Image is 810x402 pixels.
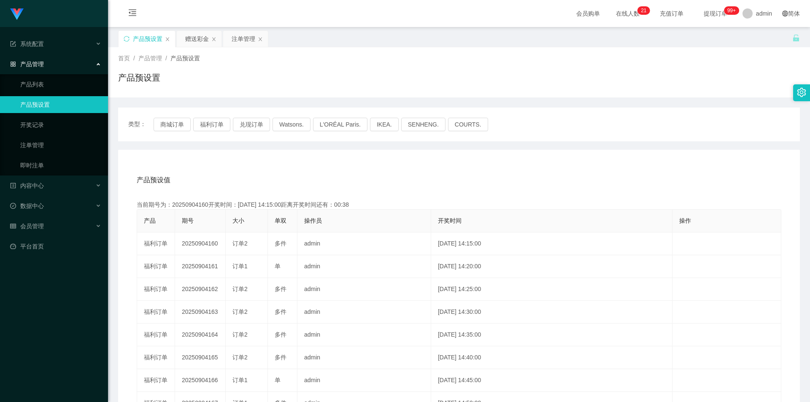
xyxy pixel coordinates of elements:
td: admin [297,255,431,278]
td: admin [297,346,431,369]
td: 20250904163 [175,301,226,324]
a: 开奖记录 [20,116,101,133]
span: 大小 [232,217,244,224]
span: 数据中心 [10,202,44,209]
div: 注单管理 [232,31,255,47]
span: 多件 [275,331,286,338]
td: 福利订单 [137,278,175,301]
td: 福利订单 [137,324,175,346]
td: 福利订单 [137,369,175,392]
td: [DATE] 14:35:00 [431,324,672,346]
i: 图标: setting [797,88,806,97]
i: 图标: form [10,41,16,47]
span: 类型： [128,118,154,131]
a: 产品列表 [20,76,101,93]
span: 产品预设置 [170,55,200,62]
i: 图标: unlock [792,34,800,42]
td: 福利订单 [137,301,175,324]
span: 多件 [275,308,286,315]
td: [DATE] 14:45:00 [431,369,672,392]
td: admin [297,369,431,392]
td: admin [297,301,431,324]
i: 图标: menu-fold [118,0,147,27]
img: logo.9652507e.png [10,8,24,20]
td: [DATE] 14:25:00 [431,278,672,301]
span: 单 [275,377,281,383]
td: admin [297,324,431,346]
span: 提现订单 [699,11,732,16]
div: 当前期号为：20250904160开奖时间：[DATE] 14:15:00距离开奖时间还有：00:38 [137,200,781,209]
td: [DATE] 14:20:00 [431,255,672,278]
sup: 1068 [724,6,739,15]
button: 福利订单 [193,118,230,131]
span: 订单2 [232,286,248,292]
span: 操作 [679,217,691,224]
span: 在线人数 [612,11,644,16]
td: 20250904164 [175,324,226,346]
span: 订单2 [232,331,248,338]
span: 产品管理 [138,55,162,62]
i: 图标: table [10,223,16,229]
span: 内容中心 [10,182,44,189]
span: 操作员 [304,217,322,224]
td: 福利订单 [137,255,175,278]
span: 开奖时间 [438,217,462,224]
h1: 产品预设置 [118,71,160,84]
sup: 21 [637,6,650,15]
i: 图标: profile [10,183,16,189]
i: 图标: global [782,11,788,16]
button: IKEA. [370,118,399,131]
td: [DATE] 14:30:00 [431,301,672,324]
span: 订单2 [232,308,248,315]
td: 20250904160 [175,232,226,255]
i: 图标: sync [124,36,130,42]
i: 图标: close [165,37,170,42]
td: [DATE] 14:40:00 [431,346,672,369]
a: 产品预设置 [20,96,101,113]
span: 系统配置 [10,40,44,47]
button: 商城订单 [154,118,191,131]
i: 图标: close [211,37,216,42]
a: 图标: dashboard平台首页 [10,238,101,255]
span: / [165,55,167,62]
td: admin [297,278,431,301]
span: 多件 [275,354,286,361]
span: 订单1 [232,377,248,383]
span: / [133,55,135,62]
button: SENHENG. [401,118,445,131]
span: 产品预设值 [137,175,170,185]
i: 图标: close [258,37,263,42]
p: 1 [644,6,647,15]
button: 兑现订单 [233,118,270,131]
span: 订单2 [232,240,248,247]
i: 图标: appstore-o [10,61,16,67]
td: 福利订单 [137,346,175,369]
span: 首页 [118,55,130,62]
p: 2 [641,6,644,15]
td: 20250904162 [175,278,226,301]
span: 会员管理 [10,223,44,229]
span: 产品 [144,217,156,224]
span: 单双 [275,217,286,224]
button: Watsons. [273,118,310,131]
a: 即时注单 [20,157,101,174]
td: [DATE] 14:15:00 [431,232,672,255]
i: 图标: check-circle-o [10,203,16,209]
div: 产品预设置 [133,31,162,47]
button: COURTS. [448,118,488,131]
td: 20250904166 [175,369,226,392]
span: 多件 [275,286,286,292]
span: 期号 [182,217,194,224]
span: 订单2 [232,354,248,361]
div: 赠送彩金 [185,31,209,47]
a: 注单管理 [20,137,101,154]
td: 20250904161 [175,255,226,278]
span: 充值订单 [656,11,688,16]
span: 单 [275,263,281,270]
td: 20250904165 [175,346,226,369]
td: 福利订单 [137,232,175,255]
span: 产品管理 [10,61,44,67]
span: 订单1 [232,263,248,270]
span: 多件 [275,240,286,247]
button: L'ORÉAL Paris. [313,118,367,131]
